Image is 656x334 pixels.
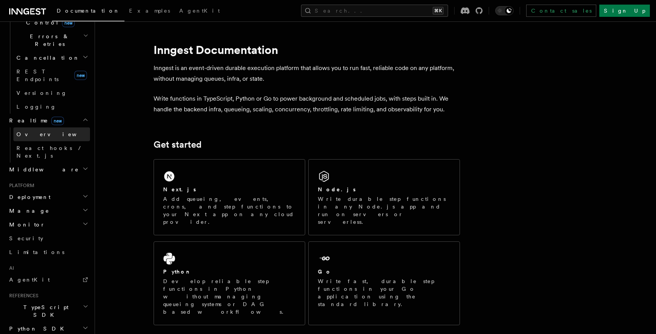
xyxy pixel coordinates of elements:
button: Cancellation [13,51,90,65]
span: Cancellation [13,54,80,62]
a: Sign Up [599,5,650,17]
span: Errors & Retries [13,33,83,48]
span: new [74,71,87,80]
p: Write fast, durable step functions in your Go application using the standard library. [318,277,450,308]
button: Middleware [6,163,90,176]
h1: Inngest Documentation [154,43,460,57]
button: TypeScript SDK [6,300,90,322]
a: Overview [13,127,90,141]
span: Realtime [6,117,64,124]
p: Inngest is an event-driven durable execution platform that allows you to run fast, reliable code ... [154,63,460,84]
span: Middleware [6,166,79,173]
span: Deployment [6,193,51,201]
span: Overview [16,131,95,137]
button: Toggle dark mode [495,6,514,15]
span: Monitor [6,221,45,228]
h2: Next.js [163,186,196,193]
kbd: ⌘K [433,7,443,15]
a: REST Endpointsnew [13,65,90,86]
button: Manage [6,204,90,218]
span: React hooks / Next.js [16,145,84,159]
span: TypeScript SDK [6,303,83,319]
a: Logging [13,100,90,114]
p: Write durable step functions in any Node.js app and run on servers or serverless. [318,195,450,226]
a: Contact sales [526,5,596,17]
a: Examples [124,2,175,21]
a: Versioning [13,86,90,100]
a: AgentKit [6,273,90,287]
div: Realtimenew [6,127,90,163]
a: AgentKit [175,2,224,21]
a: Limitations [6,245,90,259]
button: Realtimenew [6,114,90,127]
span: Platform [6,182,34,189]
a: Node.jsWrite durable step functions in any Node.js app and run on servers or serverless. [308,159,460,235]
span: Manage [6,207,49,215]
span: Logging [16,104,56,110]
p: Add queueing, events, crons, and step functions to your Next app on any cloud provider. [163,195,296,226]
h2: Go [318,268,332,275]
h2: Node.js [318,186,356,193]
span: new [62,19,75,27]
a: Security [6,231,90,245]
span: Security [9,235,43,241]
span: REST Endpoints [16,68,59,82]
a: React hooks / Next.js [13,141,90,163]
a: PythonDevelop reliable step functions in Python without managing queueing systems or DAG based wo... [154,241,305,325]
button: Errors & Retries [13,29,90,51]
button: Search...⌘K [301,5,448,17]
p: Write functions in TypeScript, Python or Go to power background and scheduled jobs, with steps bu... [154,93,460,115]
span: AgentKit [179,8,220,14]
a: Documentation [52,2,124,21]
a: GoWrite fast, durable step functions in your Go application using the standard library. [308,241,460,325]
a: Next.jsAdd queueing, events, crons, and step functions to your Next app on any cloud provider. [154,159,305,235]
span: Documentation [57,8,120,14]
span: Python SDK [6,325,69,332]
button: Deployment [6,190,90,204]
span: AgentKit [9,277,50,283]
span: Examples [129,8,170,14]
button: Monitor [6,218,90,231]
a: Get started [154,139,201,150]
span: Limitations [9,249,64,255]
h2: Python [163,268,191,275]
p: Develop reliable step functions in Python without managing queueing systems or DAG based workflows. [163,277,296,316]
span: new [51,117,64,125]
span: AI [6,265,14,271]
span: References [6,293,38,299]
span: Versioning [16,90,67,96]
